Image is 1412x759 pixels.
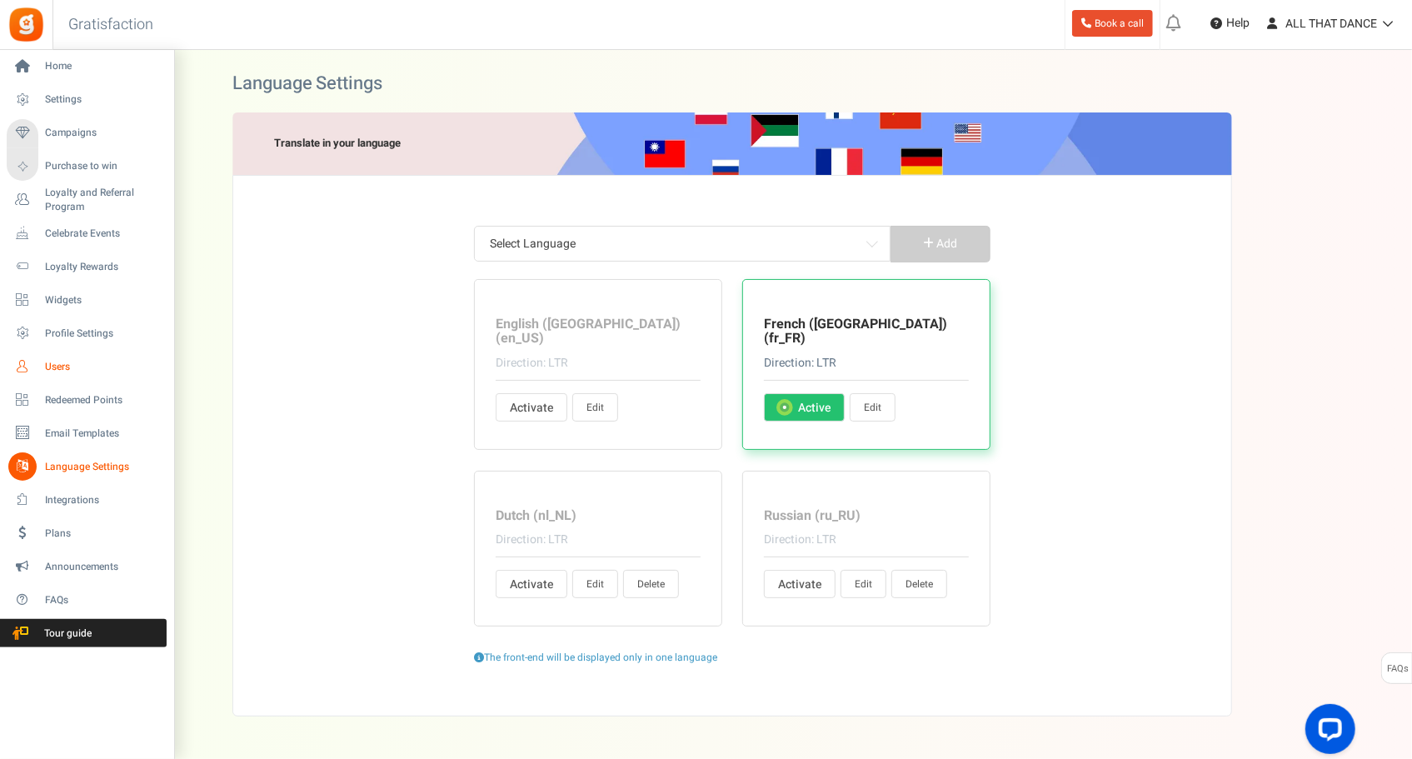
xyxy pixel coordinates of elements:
p: Direction: LTR [496,532,701,548]
span: Select Language [474,226,891,262]
span: Tour guide [7,627,124,641]
span: Activate [778,577,817,593]
span: Active [798,400,831,417]
span: Profile Settings [45,327,162,341]
span: Settings [45,92,162,107]
span: Loyalty Rewards [45,260,162,274]
span: Users [45,360,162,374]
a: Help [1204,10,1256,37]
span: Plans [45,527,162,541]
span: Help [1222,15,1250,32]
span: Select Language [483,229,881,259]
a: Language Settings [7,452,167,481]
span: FAQs [45,593,162,607]
span: Activate [510,577,549,593]
a: Delete [891,570,947,598]
a: Email Templates [7,419,167,447]
a: Campaigns [7,119,167,147]
span: Redeemed Points [45,393,162,407]
a: Loyalty Rewards [7,252,167,281]
span: Campaigns [45,126,162,140]
div: The front-end will be displayed only in one language [474,651,990,665]
a: Celebrate Events [7,219,167,247]
h3: Dutch (nl_NL) [496,509,701,524]
a: Widgets [7,286,167,314]
a: Purchase to win [7,152,167,181]
h3: Gratisfaction [50,8,172,42]
h5: Translate in your language [274,137,401,149]
p: Direction: LTR [764,355,969,372]
a: Edit [850,393,896,422]
h3: English ([GEOGRAPHIC_DATA]) (en_US) [496,317,701,347]
a: Loyalty and Referral Program [7,186,167,214]
span: Activate [510,400,549,417]
a: Users [7,352,167,381]
a: Home [7,52,167,81]
span: Language Settings [45,460,162,474]
a: Edit [572,393,618,422]
a: Redeemed Points [7,386,167,414]
span: Email Templates [45,427,162,441]
span: FAQs [1386,653,1409,685]
span: Loyalty and Referral Program [45,186,167,214]
a: FAQs [7,586,167,614]
a: Edit [572,570,618,598]
span: Announcements [45,560,162,574]
span: Purchase to win [45,159,162,173]
a: Plans [7,519,167,547]
span: Integrations [45,493,162,507]
a: Settings [7,86,167,114]
p: Direction: LTR [496,355,701,372]
h2: Language Settings [232,75,382,92]
span: Widgets [45,293,162,307]
span: Home [45,59,162,73]
img: Gratisfaction [7,6,45,43]
span: Celebrate Events [45,227,162,241]
span: ALL THAT DANCE [1285,15,1377,32]
a: Book a call [1072,10,1153,37]
a: Delete [623,570,679,598]
a: Announcements [7,552,167,581]
a: Integrations [7,486,167,514]
a: Edit [841,570,886,598]
a: Profile Settings [7,319,167,347]
h3: French ([GEOGRAPHIC_DATA]) (fr_FR) [764,317,969,347]
p: Direction: LTR [764,532,969,548]
h3: Russian (ru_RU) [764,509,969,524]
